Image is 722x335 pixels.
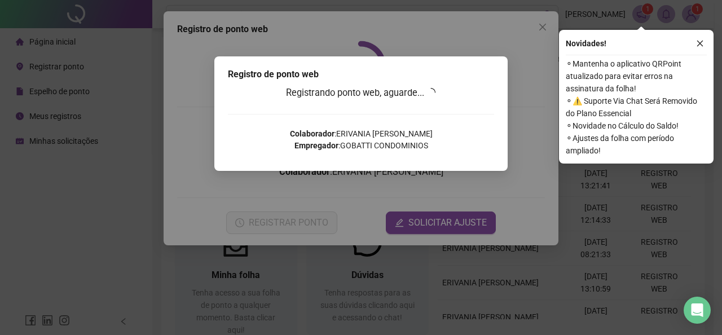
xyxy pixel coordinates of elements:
h3: Registrando ponto web, aguarde... [228,86,494,100]
span: ⚬ ⚠️ Suporte Via Chat Será Removido do Plano Essencial [566,95,707,120]
span: loading [426,87,437,98]
span: Novidades ! [566,37,606,50]
span: close [696,39,704,47]
div: Open Intercom Messenger [684,297,711,324]
strong: Empregador [294,141,338,150]
strong: Colaborador [290,129,334,138]
span: ⚬ Novidade no Cálculo do Saldo! [566,120,707,132]
div: Registro de ponto web [228,68,494,81]
p: : ERIVANIA [PERSON_NAME] : GOBATTI CONDOMINIOS [228,128,494,152]
span: ⚬ Ajustes da folha com período ampliado! [566,132,707,157]
span: ⚬ Mantenha o aplicativo QRPoint atualizado para evitar erros na assinatura da folha! [566,58,707,95]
